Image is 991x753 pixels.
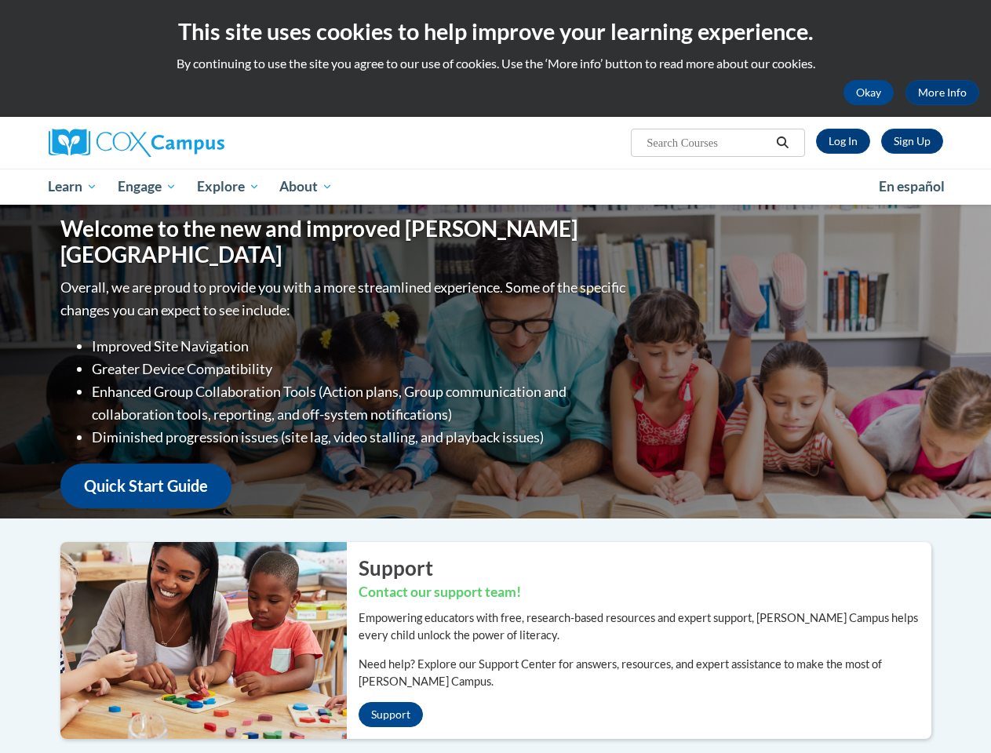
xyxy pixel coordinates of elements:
h3: Contact our support team! [359,583,931,602]
a: Register [881,129,943,154]
p: Overall, we are proud to provide you with a more streamlined experience. Some of the specific cha... [60,276,629,322]
li: Improved Site Navigation [92,335,629,358]
a: En español [869,170,955,203]
span: Engage [118,177,177,196]
li: Enhanced Group Collaboration Tools (Action plans, Group communication and collaboration tools, re... [92,380,629,426]
button: Okay [843,80,894,105]
a: Learn [38,169,108,205]
li: Diminished progression issues (site lag, video stalling, and playback issues) [92,426,629,449]
h2: Support [359,554,931,582]
a: Engage [107,169,187,205]
h2: This site uses cookies to help improve your learning experience. [12,16,979,47]
p: Empowering educators with free, research-based resources and expert support, [PERSON_NAME] Campus... [359,609,931,644]
a: Cox Campus [49,129,331,157]
a: Quick Start Guide [60,464,231,508]
span: Explore [197,177,260,196]
a: Support [359,702,423,727]
p: Need help? Explore our Support Center for answers, resources, and expert assistance to make the m... [359,656,931,690]
input: Search Courses [645,133,771,152]
a: Log In [816,129,870,154]
h1: Welcome to the new and improved [PERSON_NAME][GEOGRAPHIC_DATA] [60,216,629,268]
a: Explore [187,169,270,205]
li: Greater Device Compatibility [92,358,629,380]
img: Cox Campus [49,129,224,157]
button: Search [771,133,794,152]
div: Main menu [37,169,955,205]
a: More Info [905,80,979,105]
span: Learn [48,177,97,196]
p: By continuing to use the site you agree to our use of cookies. Use the ‘More info’ button to read... [12,55,979,72]
img: ... [49,542,347,738]
a: About [269,169,343,205]
span: About [279,177,333,196]
span: En español [879,178,945,195]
